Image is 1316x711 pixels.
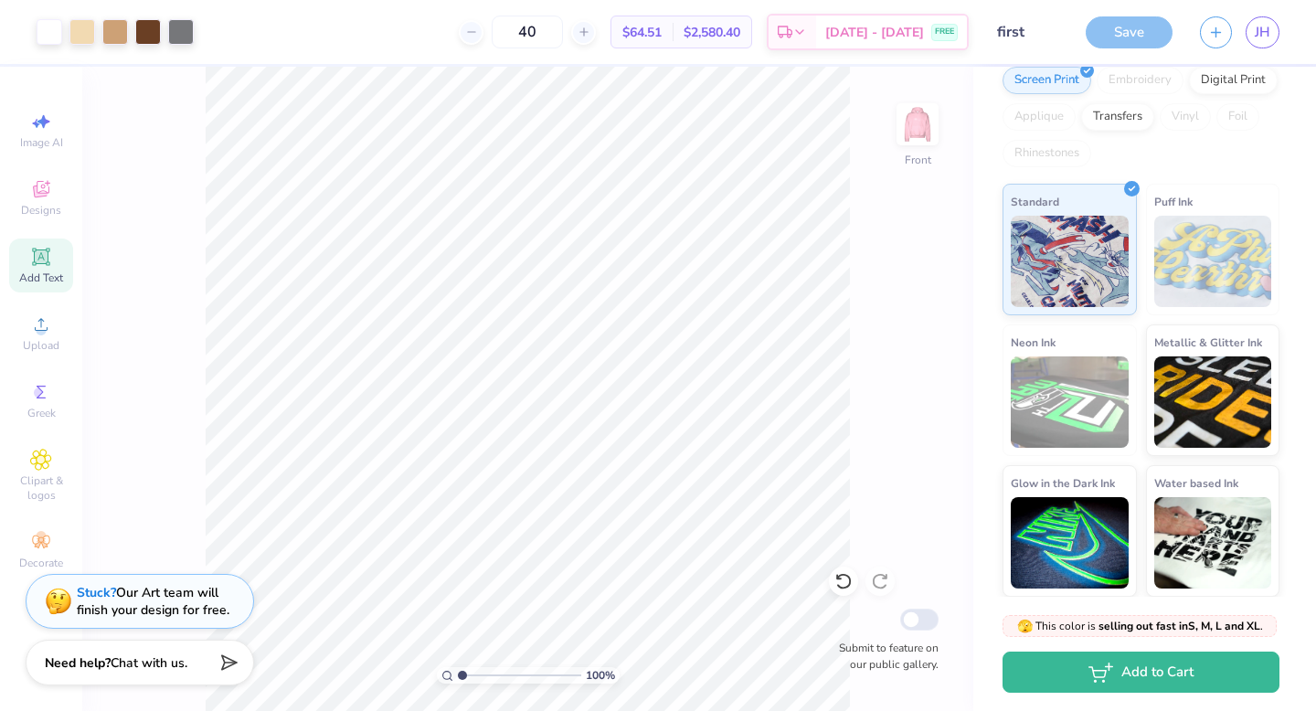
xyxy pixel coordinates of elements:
[622,23,662,42] span: $64.51
[1154,192,1193,211] span: Puff Ink
[1154,216,1272,307] img: Puff Ink
[905,152,931,168] div: Front
[1160,103,1211,131] div: Vinyl
[1003,652,1279,693] button: Add to Cart
[1246,16,1279,48] a: JH
[1011,473,1115,493] span: Glow in the Dark Ink
[825,23,924,42] span: [DATE] - [DATE]
[899,106,936,143] img: Front
[935,26,954,38] span: FREE
[9,473,73,503] span: Clipart & logos
[20,135,63,150] span: Image AI
[829,640,939,673] label: Submit to feature on our public gallery.
[1098,619,1260,633] strong: selling out fast in S, M, L and XL
[1003,103,1076,131] div: Applique
[586,667,615,684] span: 100 %
[19,271,63,285] span: Add Text
[1003,140,1091,167] div: Rhinestones
[1189,67,1278,94] div: Digital Print
[77,584,116,601] strong: Stuck?
[1011,216,1129,307] img: Standard
[492,16,563,48] input: – –
[23,338,59,353] span: Upload
[684,23,740,42] span: $2,580.40
[1011,356,1129,448] img: Neon Ink
[1255,22,1270,43] span: JH
[1081,103,1154,131] div: Transfers
[1017,618,1263,634] span: This color is .
[77,584,229,619] div: Our Art team will finish your design for free.
[1154,356,1272,448] img: Metallic & Glitter Ink
[1216,103,1259,131] div: Foil
[1017,618,1033,635] span: 🫣
[45,654,111,672] strong: Need help?
[19,556,63,570] span: Decorate
[111,654,187,672] span: Chat with us.
[1003,67,1091,94] div: Screen Print
[1097,67,1183,94] div: Embroidery
[982,14,1072,50] input: Untitled Design
[1011,333,1056,352] span: Neon Ink
[1154,497,1272,589] img: Water based Ink
[1154,473,1238,493] span: Water based Ink
[1011,497,1129,589] img: Glow in the Dark Ink
[1154,333,1262,352] span: Metallic & Glitter Ink
[21,203,61,218] span: Designs
[27,406,56,420] span: Greek
[1011,192,1059,211] span: Standard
